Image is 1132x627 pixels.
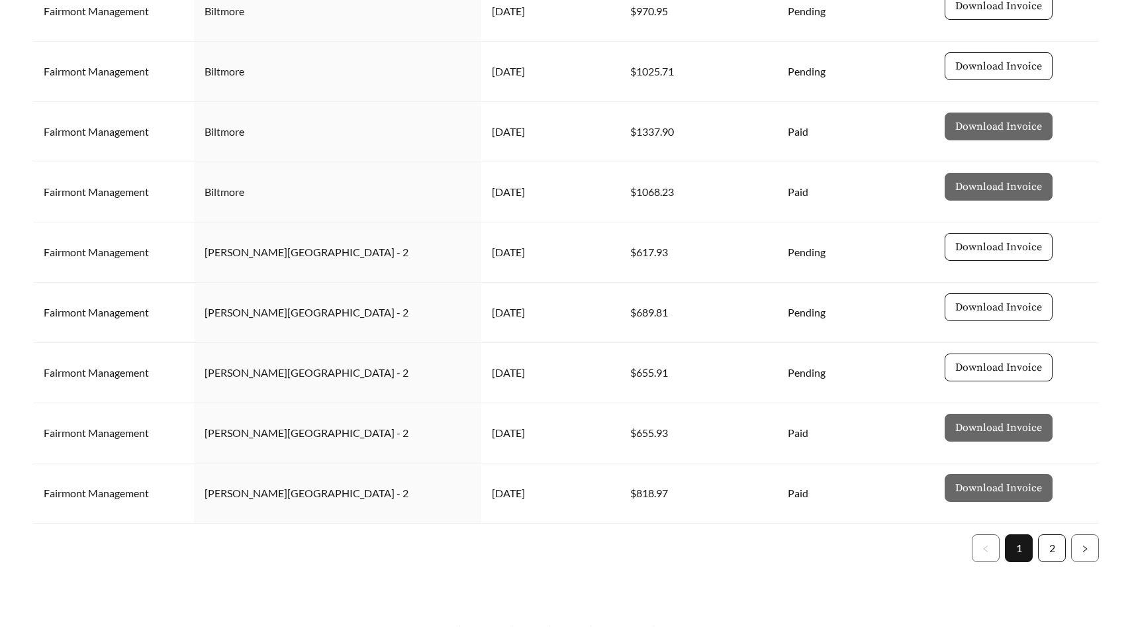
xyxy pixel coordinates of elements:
[481,222,620,283] td: [DATE]
[777,222,934,283] td: Pending
[777,283,934,343] td: Pending
[945,414,1053,442] button: Download Invoice
[481,463,620,524] td: [DATE]
[777,463,934,524] td: Paid
[945,52,1053,80] button: Download Invoice
[33,463,194,524] td: Fairmont Management
[620,162,777,222] td: $1068.23
[33,403,194,463] td: Fairmont Management
[481,42,620,102] td: [DATE]
[194,102,481,162] td: Biltmore
[620,42,777,102] td: $1025.71
[1071,534,1099,562] button: right
[982,545,990,553] span: left
[194,42,481,102] td: Biltmore
[33,102,194,162] td: Fairmont Management
[33,343,194,403] td: Fairmont Management
[1071,534,1099,562] li: Next Page
[955,58,1042,74] span: Download Invoice
[955,239,1042,255] span: Download Invoice
[955,360,1042,375] span: Download Invoice
[620,222,777,283] td: $617.93
[1039,535,1065,561] a: 2
[194,403,481,463] td: [PERSON_NAME][GEOGRAPHIC_DATA] - 2
[620,403,777,463] td: $655.93
[1038,534,1066,562] li: 2
[777,403,934,463] td: Paid
[945,233,1053,261] button: Download Invoice
[620,102,777,162] td: $1337.90
[620,283,777,343] td: $689.81
[777,162,934,222] td: Paid
[972,534,1000,562] li: Previous Page
[1006,535,1032,561] a: 1
[620,463,777,524] td: $818.97
[955,299,1042,315] span: Download Invoice
[33,222,194,283] td: Fairmont Management
[481,343,620,403] td: [DATE]
[777,102,934,162] td: Paid
[194,222,481,283] td: [PERSON_NAME][GEOGRAPHIC_DATA] - 2
[194,283,481,343] td: [PERSON_NAME][GEOGRAPHIC_DATA] - 2
[194,162,481,222] td: Biltmore
[945,354,1053,381] button: Download Invoice
[620,343,777,403] td: $655.91
[945,474,1053,502] button: Download Invoice
[33,42,194,102] td: Fairmont Management
[194,463,481,524] td: [PERSON_NAME][GEOGRAPHIC_DATA] - 2
[481,283,620,343] td: [DATE]
[777,42,934,102] td: Pending
[33,162,194,222] td: Fairmont Management
[945,113,1053,140] button: Download Invoice
[777,343,934,403] td: Pending
[194,343,481,403] td: [PERSON_NAME][GEOGRAPHIC_DATA] - 2
[33,283,194,343] td: Fairmont Management
[945,293,1053,321] button: Download Invoice
[945,173,1053,201] button: Download Invoice
[481,403,620,463] td: [DATE]
[1081,545,1089,553] span: right
[481,102,620,162] td: [DATE]
[481,162,620,222] td: [DATE]
[972,534,1000,562] button: left
[1005,534,1033,562] li: 1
